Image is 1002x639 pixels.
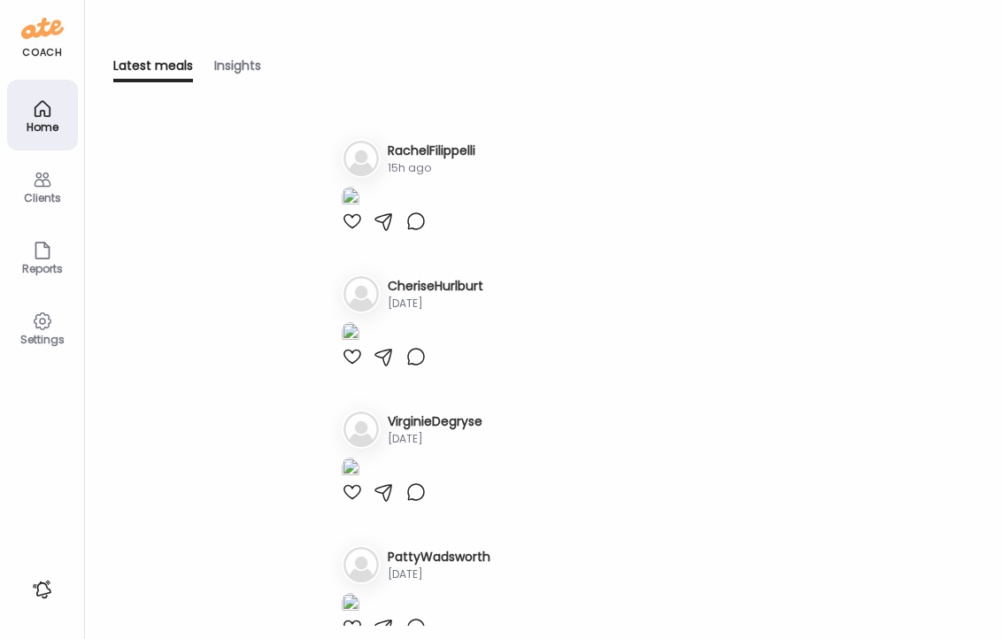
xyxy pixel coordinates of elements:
div: [DATE] [388,431,482,447]
h3: RachelFilippelli [388,142,475,160]
div: Clients [11,192,74,204]
img: bg-avatar-default.svg [343,276,379,312]
img: images%2FPx7obpQtcXfz5dvBTIw2MvHmXDg1%2FawgCa355qrnNz0PvcSzF%2FONZwPZTnZreZio6JWeok_1080 [342,322,359,346]
div: 15h ago [388,160,475,176]
img: images%2Fzt9ufIYpKycxN3n4OKSKcWHmgJ22%2FqBlXbbhZMUp4iuiYFid5%2FZWcV8zuXXBlo7vboDQSu_1080 [342,458,359,481]
div: Insights [214,57,261,82]
h3: CheriseHurlburt [388,277,483,296]
img: images%2FAeoIZUoaJycg1Nu3Sq9dMNPfs5n1%2FM8T6NtPSlktQ27w1wtHC%2FOK9b0Vhqay73EYg440HD_1080 [342,593,359,617]
img: bg-avatar-default.svg [343,412,379,447]
div: coach [22,45,62,60]
img: bg-avatar-default.svg [343,141,379,176]
div: Settings [11,334,74,345]
img: images%2F1IVwZUuXIwd79qFJdmi7kV9BNGF2%2F9GukbhjmnavgAhVXuitF%2FfFsksLZxmVqMroXxM9TV_1080 [342,187,359,211]
div: Latest meals [113,57,193,82]
div: [DATE] [388,296,483,312]
h3: PattyWadsworth [388,548,490,566]
div: [DATE] [388,566,490,582]
img: ate [21,14,64,42]
div: Home [11,121,74,133]
div: Reports [11,263,74,274]
img: bg-avatar-default.svg [343,547,379,582]
h3: VirginieDegryse [388,412,482,431]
